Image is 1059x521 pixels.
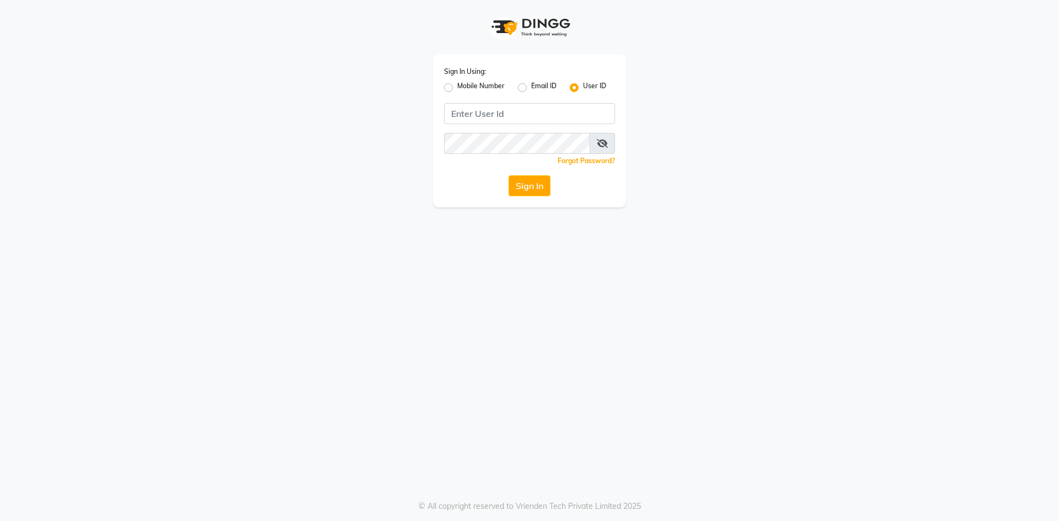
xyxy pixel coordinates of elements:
label: User ID [583,81,606,94]
a: Forgot Password? [558,157,615,165]
label: Email ID [531,81,557,94]
input: Username [444,133,590,154]
img: logo1.svg [485,11,574,44]
input: Username [444,103,615,124]
label: Mobile Number [457,81,505,94]
label: Sign In Using: [444,67,486,77]
button: Sign In [509,175,550,196]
